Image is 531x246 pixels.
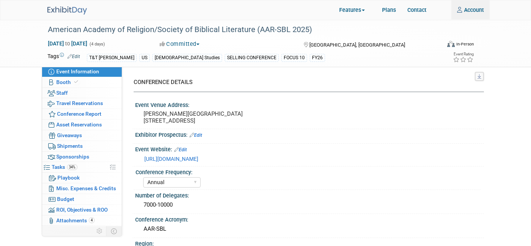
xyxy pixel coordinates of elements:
[56,207,108,213] span: ROI, Objectives & ROO
[93,226,106,236] td: Personalize Event Tab Strip
[57,111,101,117] span: Conference Report
[57,143,83,149] span: Shipments
[106,226,122,236] td: Toggle Event Tabs
[74,80,78,84] i: Booth reservation complete
[42,194,122,204] a: Budget
[453,52,474,56] div: Event Rating
[42,141,122,151] a: Shipments
[42,120,122,130] a: Asset Reservations
[56,68,99,74] span: Event Information
[42,173,122,183] a: Playbook
[135,129,484,139] div: Exhibitor Prospectus:
[57,175,80,181] span: Playbook
[225,54,279,62] div: SELLING CONFERENCE
[47,52,80,62] td: Tags
[413,40,474,51] div: Event Format
[42,66,122,77] a: Event Information
[67,164,77,170] span: 34%
[56,100,103,106] span: Travel Reservations
[139,54,150,62] div: US
[135,214,484,223] div: Conference Acronym:
[56,154,89,160] span: Sponsorships
[310,54,325,62] div: FY26
[447,41,455,47] img: Format-Inperson.png
[402,0,432,19] a: Contact
[56,185,116,191] span: Misc. Expenses & Credits
[42,162,122,172] a: Tasks34%
[42,152,122,162] a: Sponsorships
[190,133,202,138] a: Edit
[42,130,122,141] a: Giveaways
[67,54,80,59] a: Edit
[451,0,490,19] a: Account
[56,121,102,128] span: Asset Reservations
[134,78,478,86] div: CONFERENCE DETAILS
[42,215,122,226] a: Attachments4
[456,41,474,47] div: In-Person
[56,217,95,223] span: Attachments
[87,54,137,62] div: T&T [PERSON_NAME]
[144,156,198,162] a: [URL][DOMAIN_NAME]
[157,40,203,48] button: Committed
[89,42,105,47] span: (4 days)
[141,223,478,235] div: AAR-SBL
[57,132,82,138] span: Giveaways
[56,79,80,85] span: Booth
[42,98,122,108] a: Travel Reservations
[42,109,122,119] a: Conference Report
[135,190,484,199] div: Number of Delegates:
[47,40,88,47] span: [DATE] [DATE]
[141,199,478,211] div: 7000-10000
[174,147,187,152] a: Edit
[42,205,122,215] a: ROI, Objectives & ROO
[135,99,484,109] div: Event Venue Address:
[309,42,405,48] span: [GEOGRAPHIC_DATA], [GEOGRAPHIC_DATA]
[152,54,222,62] div: [DEMOGRAPHIC_DATA] Studies
[136,167,480,176] div: Conference Frequency:
[42,183,122,194] a: Misc. Expenses & Credits
[42,77,122,87] a: Booth
[45,23,438,37] div: American Academy of Religion/Society of Biblical Literature (AAR-SBL 2025)
[89,217,95,223] span: 4
[376,0,402,19] a: Plans
[57,196,74,202] span: Budget
[64,40,71,47] span: to
[281,54,307,62] div: FOCUS 10
[42,88,122,98] a: Staff
[333,1,376,20] a: Features
[47,6,87,15] img: ExhibitDay
[52,164,77,170] span: Tasks
[144,110,272,124] pre: [PERSON_NAME][GEOGRAPHIC_DATA] [STREET_ADDRESS]
[135,144,484,154] div: Event Website:
[56,90,68,96] span: Staff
